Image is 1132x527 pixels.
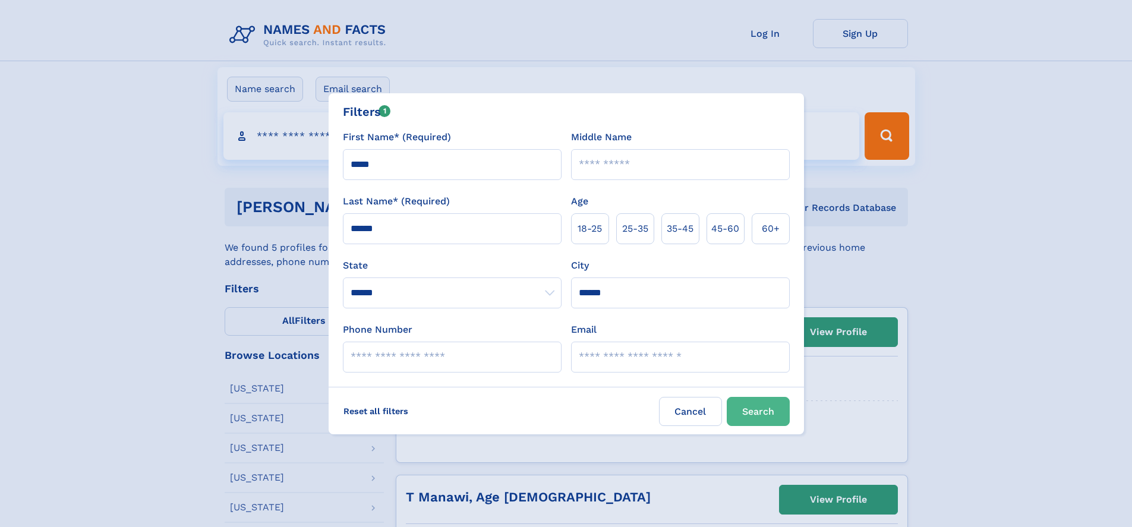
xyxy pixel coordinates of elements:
span: 35‑45 [667,222,693,236]
div: Filters [343,103,391,121]
span: 25‑35 [622,222,648,236]
label: Phone Number [343,323,412,337]
span: 60+ [762,222,780,236]
label: Middle Name [571,130,632,144]
button: Search [727,397,790,426]
label: State [343,258,562,273]
span: 18‑25 [578,222,602,236]
label: City [571,258,589,273]
label: First Name* (Required) [343,130,451,144]
label: Reset all filters [336,397,416,425]
label: Cancel [659,397,722,426]
label: Last Name* (Required) [343,194,450,209]
span: 45‑60 [711,222,739,236]
label: Email [571,323,597,337]
label: Age [571,194,588,209]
